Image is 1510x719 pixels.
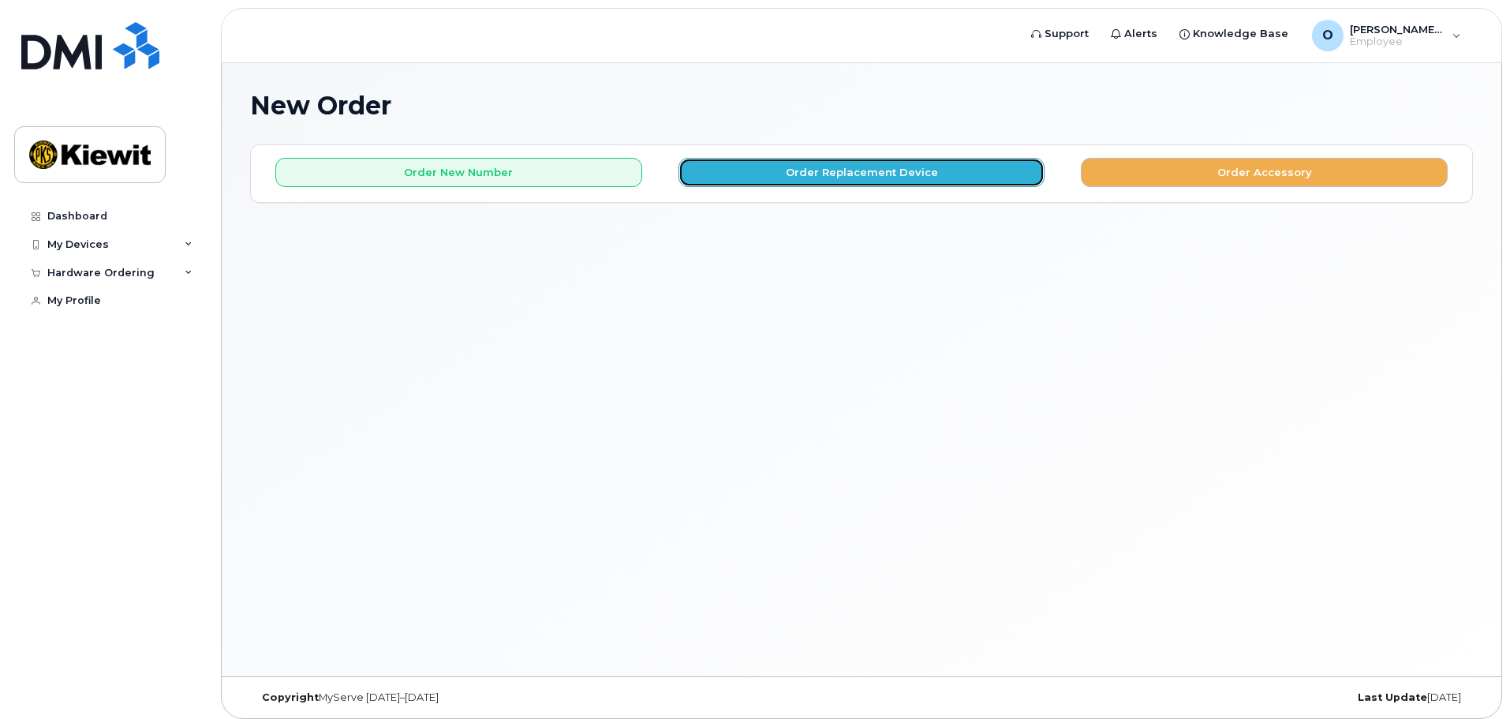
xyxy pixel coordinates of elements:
h1: New Order [250,92,1473,119]
div: [DATE] [1065,691,1473,704]
div: MyServe [DATE]–[DATE] [250,691,658,704]
button: Order Accessory [1081,158,1448,187]
strong: Copyright [262,691,319,703]
button: Order Replacement Device [678,158,1045,187]
strong: Last Update [1358,691,1427,703]
iframe: Messenger Launcher [1441,650,1498,707]
button: Order New Number [275,158,642,187]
